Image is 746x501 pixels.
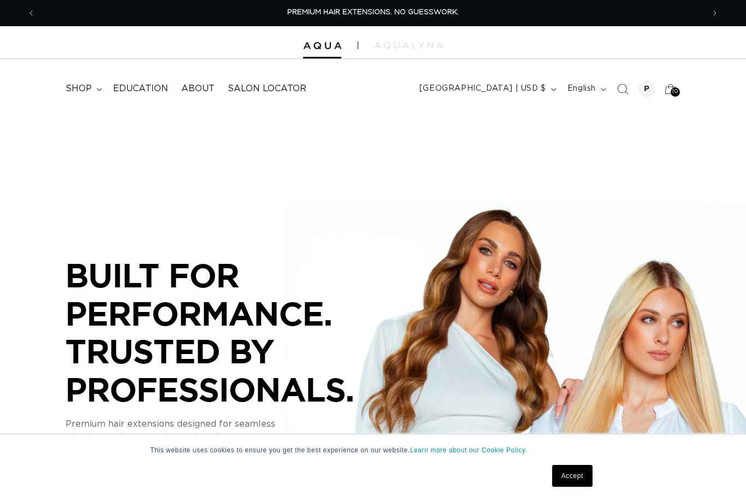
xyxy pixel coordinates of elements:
[419,83,546,95] span: [GEOGRAPHIC_DATA] | USD $
[410,446,528,454] a: Learn more about our Cookie Policy.
[66,256,393,408] p: BUILT FOR PERFORMANCE. TRUSTED BY PROFESSIONALS.
[113,83,168,95] span: Education
[19,3,43,23] button: Previous announcement
[672,87,678,97] span: 10
[413,79,561,99] button: [GEOGRAPHIC_DATA] | USD $
[106,76,175,101] a: Education
[703,3,727,23] button: Next announcement
[228,83,306,95] span: Salon Locator
[375,42,443,49] img: aqualyna.com
[561,79,611,99] button: English
[221,76,313,101] a: Salon Locator
[181,83,215,95] span: About
[175,76,221,101] a: About
[303,42,341,50] img: Aqua Hair Extensions
[611,77,635,101] summary: Search
[552,465,593,487] a: Accept
[287,9,459,16] span: PREMIUM HAIR EXTENSIONS. NO GUESSWORK.
[66,417,393,457] p: Premium hair extensions designed for seamless blends, consistent results, and performance you can...
[567,83,596,95] span: English
[150,445,596,455] p: This website uses cookies to ensure you get the best experience on our website.
[66,83,92,95] span: shop
[59,76,106,101] summary: shop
